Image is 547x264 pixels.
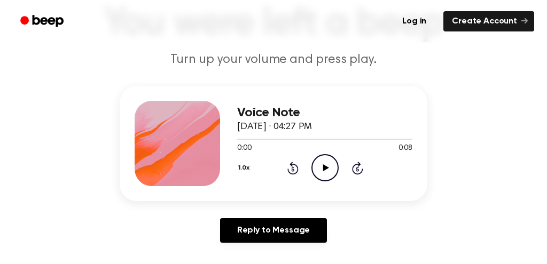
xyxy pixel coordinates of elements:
[443,11,534,31] a: Create Account
[392,9,437,34] a: Log in
[398,143,412,154] span: 0:08
[13,11,73,32] a: Beep
[237,159,253,177] button: 1.0x
[220,218,327,243] a: Reply to Message
[237,122,312,132] span: [DATE] · 04:27 PM
[68,51,479,69] p: Turn up your volume and press play.
[237,106,412,120] h3: Voice Note
[237,143,251,154] span: 0:00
